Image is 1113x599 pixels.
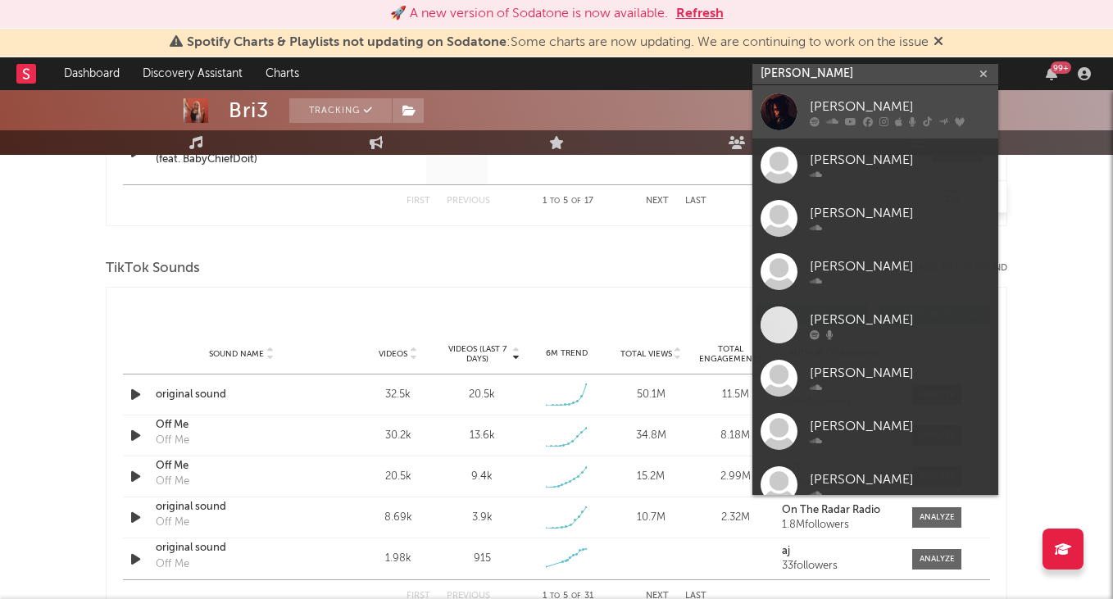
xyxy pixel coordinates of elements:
[156,556,189,573] div: Off Me
[697,344,764,364] span: Total Engagements
[782,560,896,572] div: 33 followers
[613,510,689,526] div: 10.7M
[782,505,896,516] a: On The Radar Radio
[810,470,990,489] div: [PERSON_NAME]
[187,36,929,49] span: : Some charts are now updating. We are continuing to work on the issue
[474,551,491,567] div: 915
[752,85,998,138] a: [PERSON_NAME]
[131,57,254,90] a: Discovery Assistant
[470,428,495,444] div: 13.6k
[613,469,689,485] div: 15.2M
[360,510,436,526] div: 8.69k
[379,349,407,359] span: Videos
[156,540,327,556] a: original sound
[156,458,327,474] a: Off Me
[810,203,990,223] div: [PERSON_NAME]
[360,551,436,567] div: 1.98k
[752,138,998,192] a: [PERSON_NAME]
[1046,67,1057,80] button: 99+
[187,36,507,49] span: Spotify Charts & Playlists not updating on Sodatone
[390,4,668,24] div: 🚀 A new version of Sodatone is now available.
[934,36,943,49] span: Dismiss
[1051,61,1071,74] div: 99 +
[697,510,774,526] div: 2.32M
[471,469,493,485] div: 9.4k
[810,256,990,276] div: [PERSON_NAME]
[360,428,436,444] div: 30.2k
[782,546,896,557] a: aj
[360,387,436,403] div: 32.5k
[52,57,131,90] a: Dashboard
[782,520,896,531] div: 1.8M followers
[782,505,880,515] strong: On The Radar Radio
[613,428,689,444] div: 34.8M
[752,405,998,458] a: [PERSON_NAME]
[810,150,990,170] div: [PERSON_NAME]
[472,510,493,526] div: 3.9k
[209,349,264,359] span: Sound Name
[752,245,998,298] a: [PERSON_NAME]
[254,57,311,90] a: Charts
[810,97,990,116] div: [PERSON_NAME]
[529,347,605,360] div: 6M Trend
[810,416,990,436] div: [PERSON_NAME]
[810,310,990,329] div: [PERSON_NAME]
[229,98,269,123] div: Bri3
[156,417,327,433] a: Off Me
[360,469,436,485] div: 20.5k
[697,428,774,444] div: 8.18M
[752,352,998,405] a: [PERSON_NAME]
[444,344,511,364] span: Videos (last 7 days)
[620,349,672,359] span: Total Views
[156,387,327,403] a: original sound
[697,469,774,485] div: 2.99M
[613,387,689,403] div: 50.1M
[156,474,189,490] div: Off Me
[752,64,998,84] input: Search for artists
[782,546,790,556] strong: aj
[676,4,724,24] button: Refresh
[810,363,990,383] div: [PERSON_NAME]
[752,298,998,352] a: [PERSON_NAME]
[156,499,327,515] a: original sound
[289,98,392,123] button: Tracking
[752,458,998,511] a: [PERSON_NAME]
[156,433,189,449] div: Off Me
[156,515,189,531] div: Off Me
[106,259,200,279] span: TikTok Sounds
[697,387,774,403] div: 11.5M
[469,387,495,403] div: 20.5k
[752,192,998,245] a: [PERSON_NAME]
